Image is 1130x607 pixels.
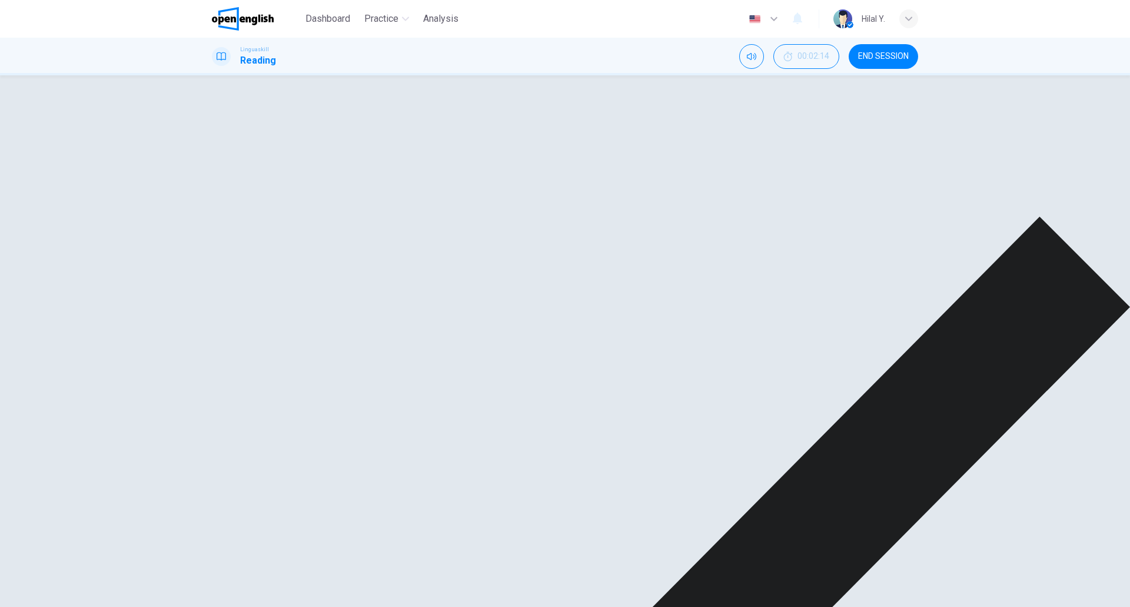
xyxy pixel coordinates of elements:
span: Analysis [423,12,458,26]
span: Linguaskill [240,45,269,54]
div: Hilal Y. [862,12,885,26]
img: OpenEnglish logo [212,7,274,31]
span: END SESSION [858,52,909,61]
span: Practice [364,12,398,26]
h1: Reading [240,54,276,68]
span: Dashboard [305,12,350,26]
div: Hide [773,44,839,69]
div: Mute [739,44,764,69]
button: Analysis [418,8,463,29]
a: OpenEnglish logo [212,7,301,31]
button: 00:02:14 [773,44,839,69]
span: 00:02:14 [797,52,829,61]
button: Practice [360,8,414,29]
img: en [747,15,762,24]
button: END SESSION [849,44,918,69]
img: Profile picture [833,9,852,28]
button: Dashboard [301,8,355,29]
